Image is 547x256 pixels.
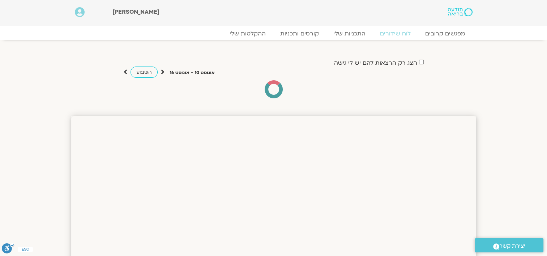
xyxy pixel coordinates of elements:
[373,30,418,37] a: לוח שידורים
[499,241,525,251] span: יצירת קשר
[273,30,326,37] a: קורסים ותכניות
[136,69,152,76] span: השבוע
[131,67,158,78] a: השבוע
[75,30,473,37] nav: Menu
[170,69,215,77] p: אוגוסט 10 - אוגוסט 16
[112,8,159,16] span: [PERSON_NAME]
[222,30,273,37] a: ההקלטות שלי
[418,30,473,37] a: מפגשים קרובים
[475,238,543,252] a: יצירת קשר
[334,60,417,66] label: הצג רק הרצאות להם יש לי גישה
[326,30,373,37] a: התכניות שלי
